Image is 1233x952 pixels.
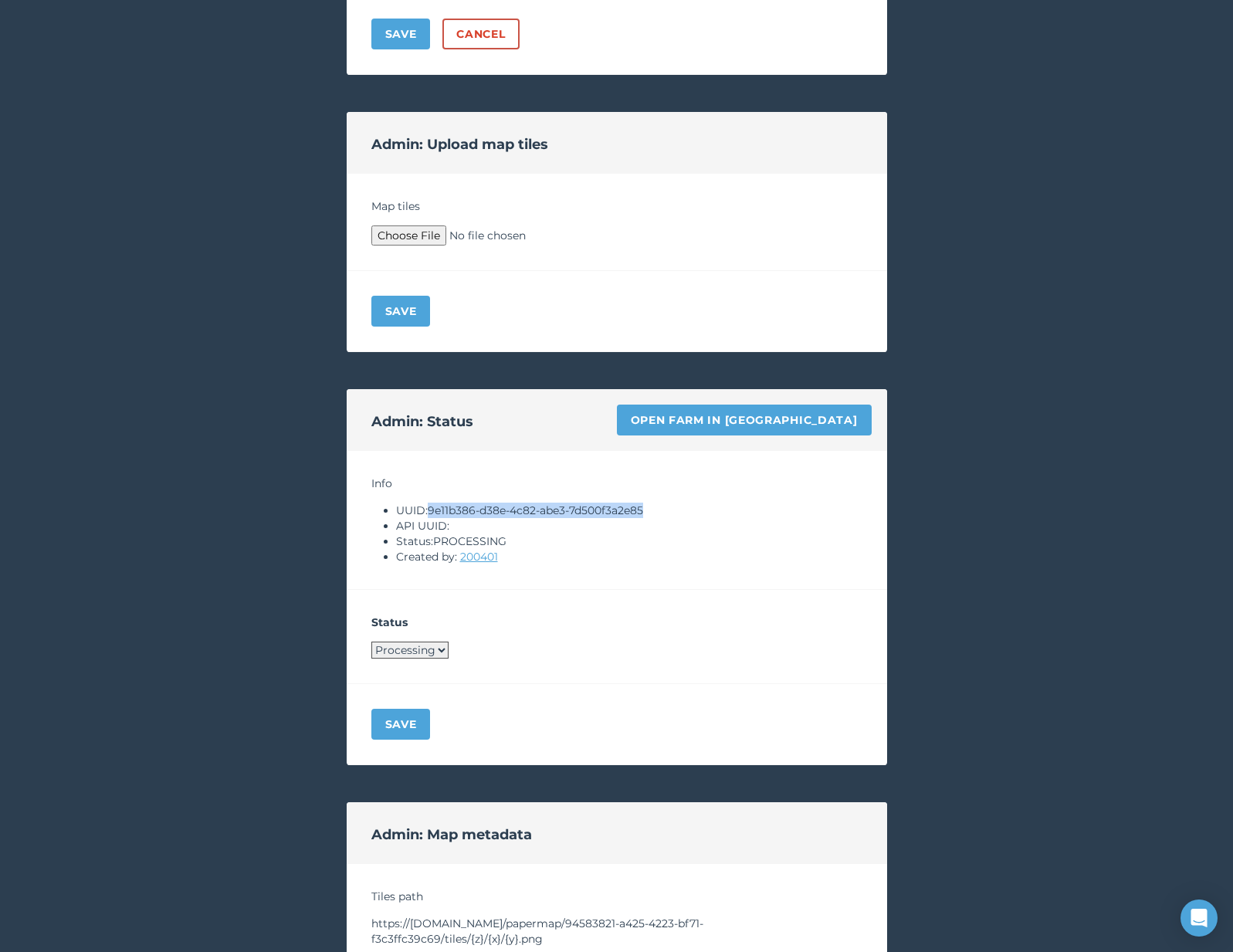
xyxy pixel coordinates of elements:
h2: Admin: Status [371,411,473,432]
h2: Admin: Map metadata [371,824,532,845]
li: UUID: 9e11b386-d38e-4c82-abe3-7d500f3a2e85 [396,503,862,518]
div: Open Intercom Messenger [1180,899,1218,937]
li: Created by: [396,549,862,564]
h4: Map tiles [371,198,862,214]
h4: Tiles path [371,889,862,904]
a: Open farm in [GEOGRAPHIC_DATA] [617,405,872,435]
a: Cancel [442,19,519,49]
p: https://[DOMAIN_NAME]/papermap/94583821-a425-4223-bf71-f3c3ffc39c69/tiles/{z}/{x}/{y}.png [371,916,862,947]
button: Save [371,19,431,49]
a: 200401 [460,550,498,564]
button: Save [371,296,431,327]
h2: Admin: Upload map tiles [371,134,548,155]
button: Save [371,709,431,740]
h4: Status [371,615,862,630]
li: Status: PROCESSING [396,534,862,549]
li: API UUID: [396,518,862,534]
h4: Info [371,476,862,491]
